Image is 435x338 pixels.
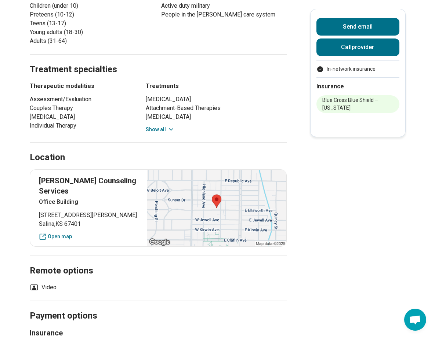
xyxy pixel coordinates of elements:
[316,82,399,91] h2: Insurance
[161,10,287,19] li: People in the [PERSON_NAME] care system
[30,82,133,91] h3: Therapeutic modalities
[146,104,287,113] li: Attachment-Based Therapies
[39,233,138,240] a: Open map
[30,37,155,45] li: Adults (31-64)
[146,82,287,91] h3: Treatments
[146,126,175,133] button: Show all
[30,113,133,121] li: [MEDICAL_DATA]
[146,95,287,104] li: [MEDICAL_DATA]
[316,65,399,73] ul: Payment options
[30,151,65,164] h2: Location
[316,18,399,36] button: Send email
[30,283,57,292] li: Video
[316,38,399,56] button: Callprovider
[39,176,138,196] p: [PERSON_NAME] Counseling Services
[30,292,287,322] h2: Payment options
[316,65,399,73] li: In-network insurance
[30,19,155,28] li: Teens (13-17)
[30,28,155,37] li: Young adults (18-30)
[161,1,287,10] li: Active duty military
[39,220,138,228] span: Salina , KS 67401
[30,121,133,130] li: Individual Therapy
[316,95,399,113] li: Blue Cross Blue Shield – [US_STATE]
[146,113,287,121] li: [MEDICAL_DATA]
[30,46,287,76] h2: Treatment specialties
[30,328,287,338] h3: Insurance
[30,247,287,277] h2: Remote options
[404,309,426,331] div: Open chat
[30,104,133,113] li: Couples Therapy
[39,198,138,206] p: Office Building
[39,211,138,220] span: [STREET_ADDRESS][PERSON_NAME]
[30,1,155,10] li: Children (under 10)
[30,95,133,104] li: Assessment/Evaluation
[30,10,155,19] li: Preteens (10-12)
